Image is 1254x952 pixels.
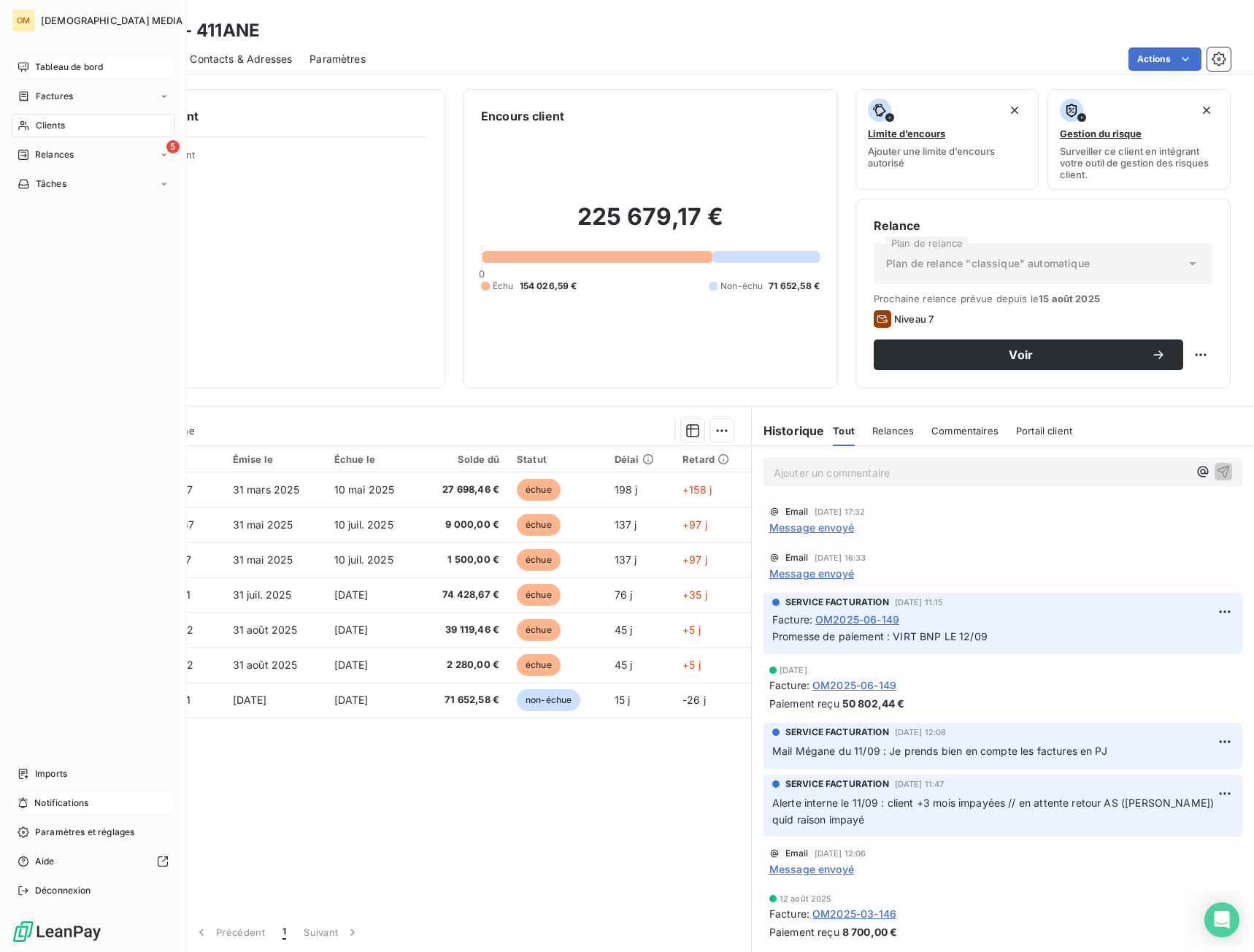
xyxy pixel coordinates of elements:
span: +35 j [682,588,707,601]
button: Suivant [295,917,369,948]
span: [DATE] [233,694,267,706]
span: Voir [891,349,1151,361]
span: +97 j [682,518,707,531]
h6: Relance [874,217,1212,234]
span: Gestion du risque [1060,128,1142,139]
div: Émise le [233,453,317,465]
span: 137 j [615,518,637,531]
span: 74 428,67 € [428,588,499,602]
div: Échue le [334,453,410,465]
span: Limite d’encours [868,128,945,139]
div: Statut [517,453,597,465]
span: Ajouter une limite d’encours autorisé [868,145,1026,169]
span: Déconnexion [35,884,91,897]
h6: Informations client [88,107,427,125]
span: 0 [479,268,485,280]
span: [DATE] 12:06 [815,849,866,858]
span: Paiement reçu [769,696,839,711]
span: 15 août 2025 [1039,293,1100,304]
button: Limite d’encoursAjouter une limite d’encours autorisé [855,89,1039,190]
span: 10 mai 2025 [334,483,395,496]
span: [DATE] 16:33 [815,553,866,562]
span: 10 juil. 2025 [334,553,393,566]
span: [DATE] [334,659,369,671]
span: Paiement reçu [769,924,839,940]
span: échue [517,619,561,641]
span: échue [517,584,561,606]
span: [DATE] 11:47 [895,780,945,788]
img: Logo LeanPay [12,920,102,943]
span: OM2025-06-149 [812,677,896,693]
span: Notifications [34,796,88,810]
span: Propriétés Client [118,149,427,169]
span: Plan de relance "classique" automatique [886,256,1090,271]
span: 8 700,00 € [842,924,898,940]
button: Voir [874,339,1183,370]
span: 1 500,00 € [428,553,499,567]
span: 15 j [615,694,631,706]
span: Email [785,553,809,562]
span: OM2025-03-146 [812,906,896,921]
span: Aide [35,855,55,868]
span: 2 280,00 € [428,658,499,672]
span: Tableau de bord [35,61,103,74]
span: +5 j [682,623,701,636]
span: Factures [36,90,73,103]
span: 198 j [615,483,638,496]
span: [DATE] [334,588,369,601]
span: SERVICE FACTURATION [785,596,889,609]
span: 31 mai 2025 [233,553,293,566]
span: Paramètres [309,52,366,66]
span: 1 [282,925,286,940]
h6: Historique [752,422,825,439]
span: +158 j [682,483,712,496]
span: 137 j [615,553,637,566]
span: 31 mars 2025 [233,483,300,496]
span: 5 [166,140,180,153]
span: Promesse de paiement : VIRT BNP LE 12/09 [772,630,988,642]
span: Tâches [36,177,66,191]
span: Facture : [769,677,809,693]
span: 10 juil. 2025 [334,518,393,531]
span: SERVICE FACTURATION [785,726,889,739]
span: [DATE] [334,694,369,706]
span: Message envoyé [769,566,854,581]
div: Solde dû [428,453,499,465]
span: Contacts & Adresses [190,52,292,66]
span: 31 août 2025 [233,623,298,636]
span: [DATE] 12:08 [895,728,947,737]
div: Open Intercom Messenger [1204,902,1239,937]
span: 27 698,46 € [428,483,499,497]
span: -26 j [682,694,706,706]
span: SERVICE FACTURATION [785,778,889,791]
span: 9 000,00 € [428,518,499,532]
a: Aide [12,850,174,873]
span: non-échue [517,689,580,711]
div: Retard [682,453,742,465]
h3: ANGE - 411ANE [128,18,260,44]
span: Prochaine relance prévue depuis le [874,293,1212,304]
span: 71 652,58 € [769,280,820,293]
span: 12 août 2025 [780,894,832,903]
span: Surveiller ce client en intégrant votre outil de gestion des risques client. [1060,145,1218,180]
span: Message envoyé [769,861,854,877]
span: Commentaires [931,425,999,437]
span: 154 026,59 € [520,280,577,293]
span: +5 j [682,659,701,671]
span: Facture : [769,906,809,921]
span: Paramètres et réglages [35,826,134,839]
span: 31 août 2025 [233,659,298,671]
span: Email [785,507,809,516]
span: [DATE] 17:32 [815,507,866,516]
div: OM [12,9,35,32]
h6: Encours client [481,107,564,125]
span: Message envoyé [769,520,854,535]
span: 45 j [615,623,633,636]
span: échue [517,654,561,676]
span: Niveau 7 [894,313,934,325]
div: Délai [615,453,665,465]
span: Imports [35,767,67,780]
h2: 225 679,17 € [481,202,820,246]
span: +97 j [682,553,707,566]
span: Relances [35,148,74,161]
